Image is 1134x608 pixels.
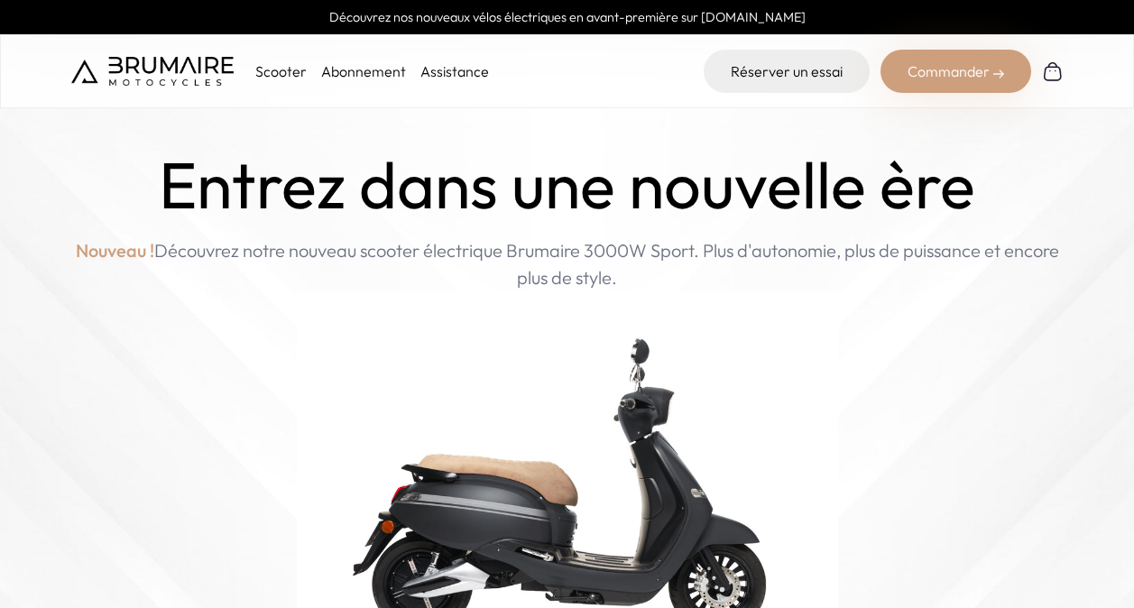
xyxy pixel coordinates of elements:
a: Assistance [420,62,489,80]
h1: Entrez dans une nouvelle ère [159,148,975,223]
img: Brumaire Motocycles [71,57,234,86]
img: Panier [1042,60,1064,82]
img: right-arrow-2.png [993,69,1004,79]
span: Nouveau ! [76,237,154,264]
p: Découvrez notre nouveau scooter électrique Brumaire 3000W Sport. Plus d'autonomie, plus de puissa... [71,237,1064,291]
a: Abonnement [321,62,406,80]
a: Réserver un essai [704,50,870,93]
p: Scooter [255,60,307,82]
div: Commander [880,50,1031,93]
